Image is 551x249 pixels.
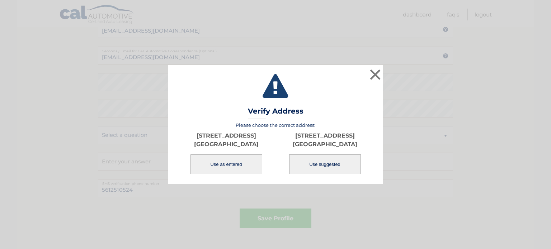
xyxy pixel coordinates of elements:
p: [STREET_ADDRESS] [GEOGRAPHIC_DATA] [177,131,275,149]
p: [STREET_ADDRESS] [GEOGRAPHIC_DATA] [275,131,374,149]
button: Use suggested [289,154,361,174]
button: Use as entered [190,154,262,174]
h3: Verify Address [248,107,303,119]
button: × [368,67,382,82]
div: Please choose the correct address: [177,122,374,175]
